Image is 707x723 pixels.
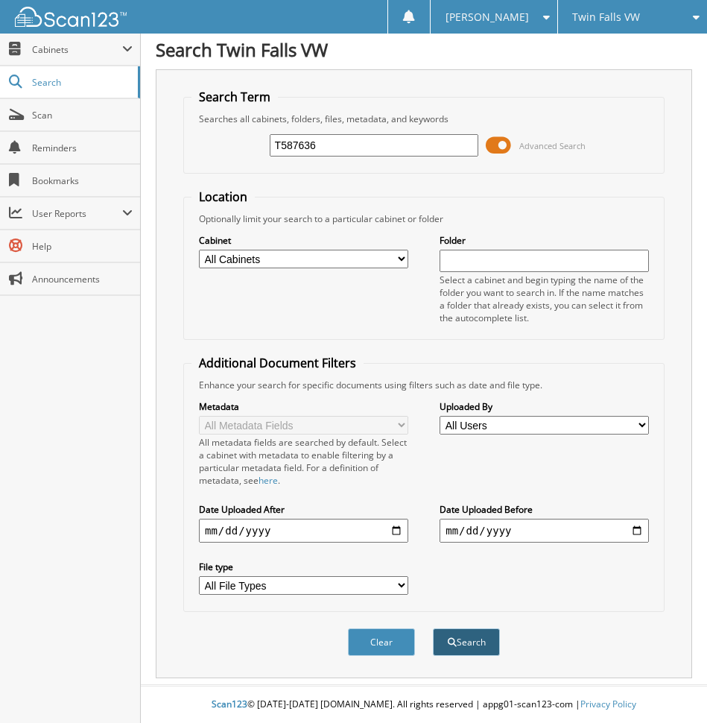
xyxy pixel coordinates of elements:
label: Date Uploaded Before [440,503,649,516]
div: Optionally limit your search to a particular cabinet or folder [191,212,656,225]
div: Select a cabinet and begin typing the name of the folder you want to search in. If the name match... [440,274,649,324]
span: Help [32,240,133,253]
a: here [259,474,278,487]
span: User Reports [32,207,122,220]
a: Privacy Policy [580,698,636,710]
label: Metadata [199,400,408,413]
label: Uploaded By [440,400,649,413]
label: Folder [440,234,649,247]
legend: Location [191,189,255,205]
span: Scan123 [212,698,247,710]
div: © [DATE]-[DATE] [DOMAIN_NAME]. All rights reserved | appg01-scan123-com | [141,686,707,723]
span: Announcements [32,273,133,285]
span: Advanced Search [519,140,586,151]
label: File type [199,561,408,573]
legend: Additional Document Filters [191,355,364,371]
div: Searches all cabinets, folders, files, metadata, and keywords [191,113,656,125]
input: end [440,519,649,543]
span: Scan [32,109,133,121]
iframe: Chat Widget [633,651,707,723]
span: Reminders [32,142,133,154]
legend: Search Term [191,89,278,105]
input: start [199,519,408,543]
img: scan123-logo-white.svg [15,7,127,27]
span: Cabinets [32,43,122,56]
label: Cabinet [199,234,408,247]
span: Bookmarks [32,174,133,187]
label: Date Uploaded After [199,503,408,516]
button: Search [433,628,500,656]
span: Search [32,76,130,89]
h1: Search Twin Falls VW [156,37,692,62]
span: [PERSON_NAME] [446,13,529,22]
div: All metadata fields are searched by default. Select a cabinet with metadata to enable filtering b... [199,436,408,487]
span: Twin Falls VW [572,13,640,22]
button: Clear [348,628,415,656]
div: Enhance your search for specific documents using filters such as date and file type. [191,379,656,391]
